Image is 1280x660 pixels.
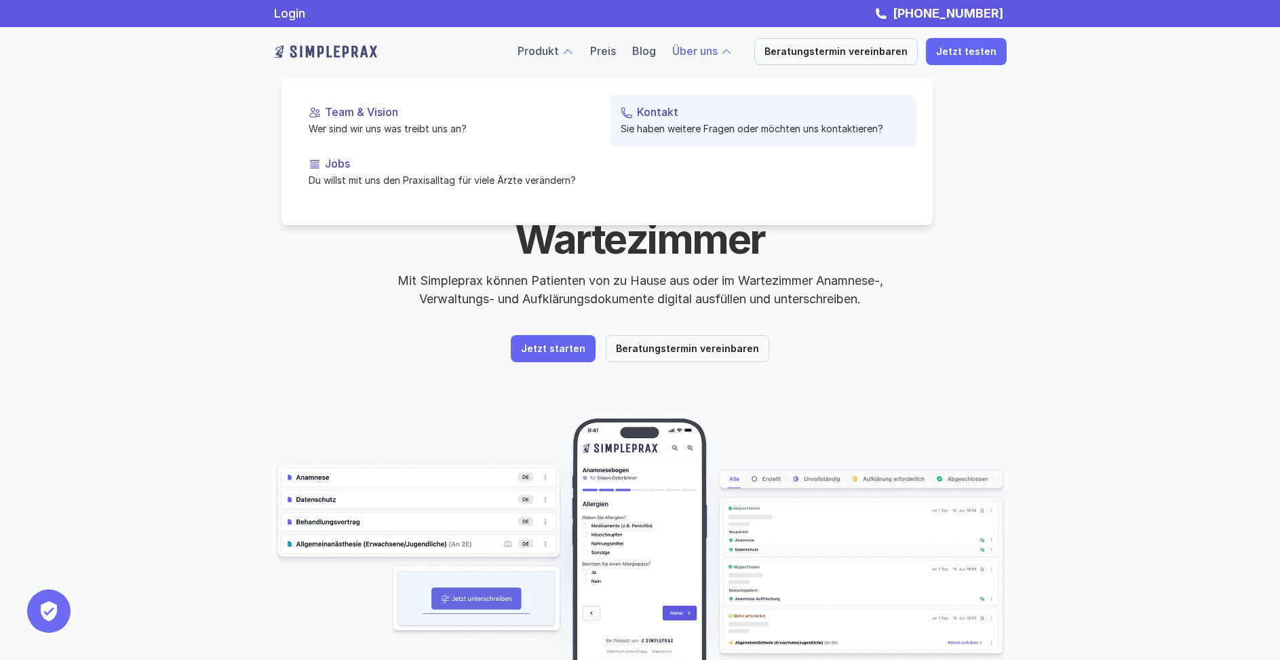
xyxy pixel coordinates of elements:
p: Jobs [325,157,594,170]
a: Team & VisionWer sind wir uns was treibt uns an? [298,95,604,147]
a: Jetzt testen [926,38,1007,65]
a: Jetzt starten [511,335,596,362]
p: Beratungstermin vereinbaren [616,343,759,355]
strong: [PHONE_NUMBER] [893,6,1003,20]
p: Mit Simpleprax können Patienten von zu Hause aus oder im Wartezimmer Anamnese-, Verwaltungs- und ... [386,271,895,308]
a: Beratungstermin vereinbaren [754,38,918,65]
p: Wer sind wir uns was treibt uns an? [309,121,594,136]
a: Über uns [672,44,718,58]
p: Jetzt testen [936,46,996,58]
a: Login [274,6,305,20]
p: Team & Vision [325,106,594,119]
a: Blog [632,44,656,58]
a: Preis [590,44,616,58]
a: KontaktSie haben weitere Fragen oder möchten uns kontaktieren? [610,95,916,147]
a: Produkt [518,44,559,58]
p: Jetzt starten [521,343,585,355]
a: Beratungstermin vereinbaren [606,335,769,362]
p: Kontakt [637,106,906,119]
p: Du willst mit uns den Praxisalltag für viele Ärzte verändern? [309,173,594,187]
p: Sie haben weitere Fragen oder möchten uns kontaktieren? [621,121,906,136]
a: JobsDu willst mit uns den Praxisalltag für viele Ärzte verändern? [298,147,604,198]
p: Beratungstermin vereinbaren [764,46,908,58]
a: [PHONE_NUMBER] [889,6,1007,20]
